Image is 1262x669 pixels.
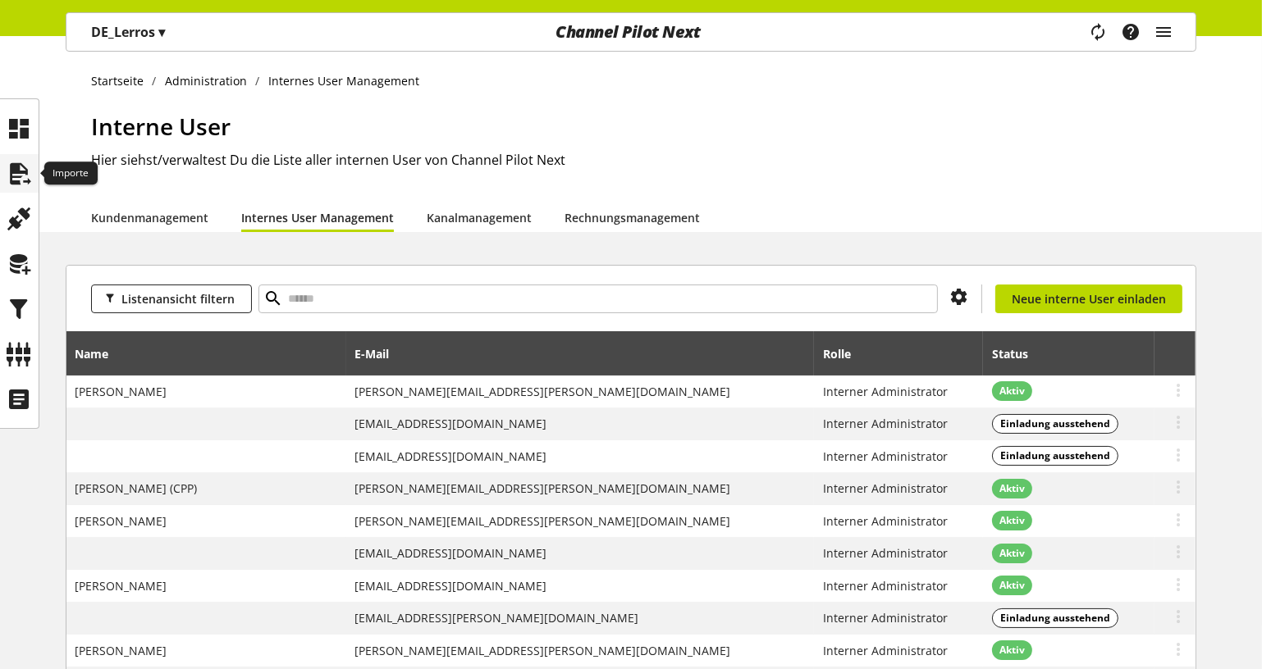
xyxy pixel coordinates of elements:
[823,578,948,594] span: Interner Administrator
[75,345,126,362] div: Name
[823,448,948,464] span: Interner Administrator
[354,416,546,431] span: [EMAIL_ADDRESS][DOMAIN_NAME]
[354,545,546,561] span: [EMAIL_ADDRESS][DOMAIN_NAME]
[91,209,208,226] a: Kundenmanagement
[992,345,1045,362] div: Status
[354,578,546,594] span: [EMAIL_ADDRESS][DOMAIN_NAME]
[1012,290,1166,307] span: Neue interne User einladen
[91,284,252,313] button: Listenansicht filtern
[823,513,948,529] span: Interner Administrator
[995,284,1182,313] a: Neue interne User einladen
[75,384,167,399] span: [PERSON_NAME]
[241,209,394,226] a: Internes User Management
[354,384,730,399] span: [PERSON_NAME][EMAIL_ADDRESS][PERSON_NAME][DOMAIN_NAME]
[75,643,167,658] span: [PERSON_NAME]
[354,513,730,529] span: [PERSON_NAME][EMAIL_ADDRESS][PERSON_NAME][DOMAIN_NAME]
[354,643,730,658] span: [PERSON_NAME][EMAIL_ADDRESS][PERSON_NAME][DOMAIN_NAME]
[91,111,231,142] span: Interne User
[823,643,948,658] span: Interner Administrator
[75,513,167,529] span: [PERSON_NAME]
[999,513,1025,528] span: Aktiv
[823,610,948,626] span: Interner Administrator
[157,72,256,89] a: Administration
[158,23,165,41] span: ▾
[823,480,948,496] span: Interner Administrator
[66,12,1196,52] nav: main navigation
[823,416,948,431] span: Interner Administrator
[354,345,405,362] div: E-Mail
[1000,416,1110,431] span: Einladung ausstehend
[427,209,532,226] a: Kanalmanagement
[1000,448,1110,463] span: Einladung ausstehend
[354,480,730,496] span: [PERSON_NAME][EMAIL_ADDRESS][PERSON_NAME][DOMAIN_NAME]
[354,610,638,626] span: [EMAIL_ADDRESS][PERSON_NAME][DOMAIN_NAME]
[91,72,153,89] a: Startseite
[44,162,98,185] div: Importe
[823,545,948,561] span: Interner Administrator
[999,481,1025,496] span: Aktiv
[999,384,1025,398] span: Aktiv
[1000,611,1110,626] span: Einladung ausstehend
[354,448,546,464] span: [EMAIL_ADDRESS][DOMAIN_NAME]
[91,22,165,42] p: DE_Lerros
[999,643,1025,658] span: Aktiv
[91,150,1196,170] h2: Hier siehst/verwaltest Du die Liste aller internen User von Channel Pilot Next
[999,578,1025,593] span: Aktiv
[999,546,1025,561] span: Aktiv
[823,384,948,399] span: Interner Administrator
[565,209,700,226] a: Rechnungsmanagement
[121,290,235,307] span: Listenansicht filtern
[823,345,867,362] div: Rolle
[75,578,167,594] span: [PERSON_NAME]
[75,480,198,496] span: [PERSON_NAME] (CPP)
